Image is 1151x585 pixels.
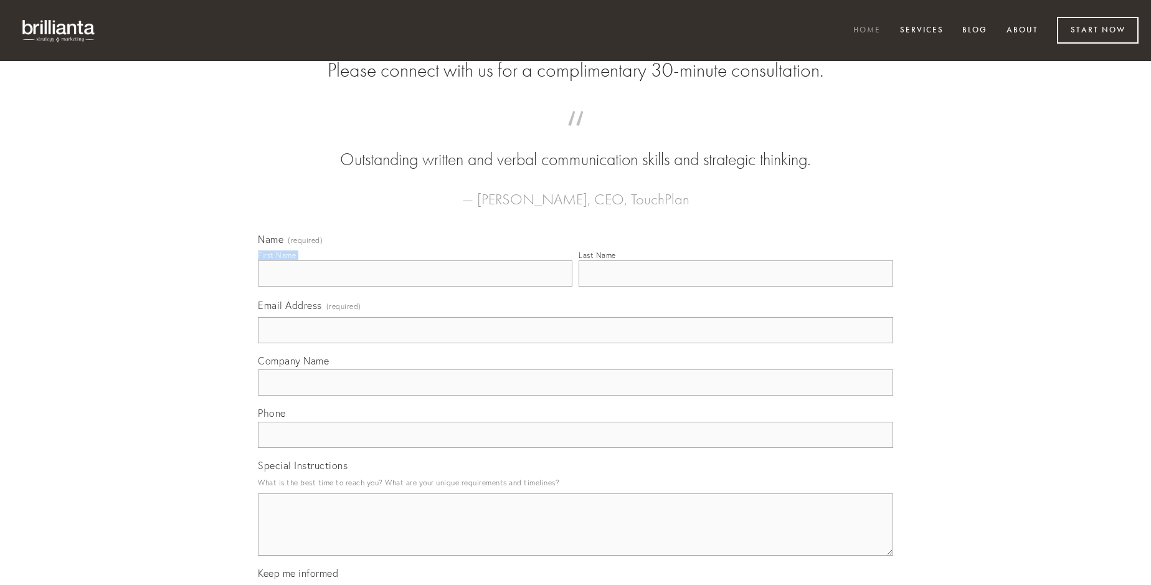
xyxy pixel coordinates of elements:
[258,233,283,245] span: Name
[258,354,329,367] span: Company Name
[258,250,296,260] div: First Name
[258,299,322,312] span: Email Address
[998,21,1046,41] a: About
[258,407,286,419] span: Phone
[579,250,616,260] div: Last Name
[892,21,952,41] a: Services
[258,459,348,472] span: Special Instructions
[278,123,873,148] span: “
[326,298,361,315] span: (required)
[278,123,873,172] blockquote: Outstanding written and verbal communication skills and strategic thinking.
[12,12,106,49] img: brillianta - research, strategy, marketing
[845,21,889,41] a: Home
[258,567,338,579] span: Keep me informed
[278,172,873,212] figcaption: — [PERSON_NAME], CEO, TouchPlan
[258,474,893,491] p: What is the best time to reach you? What are your unique requirements and timelines?
[954,21,995,41] a: Blog
[288,237,323,244] span: (required)
[258,59,893,82] h2: Please connect with us for a complimentary 30-minute consultation.
[1057,17,1139,44] a: Start Now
